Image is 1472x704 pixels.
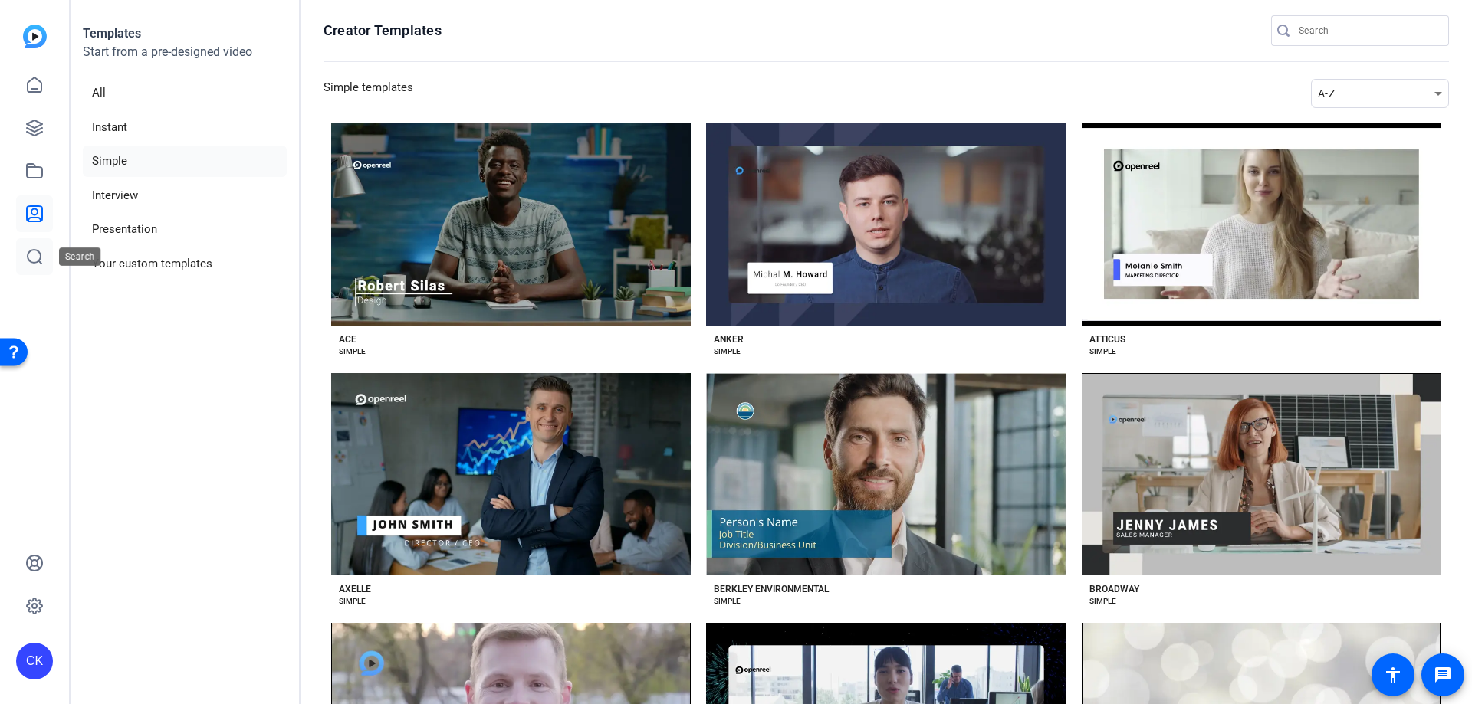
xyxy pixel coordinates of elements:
[1089,583,1139,595] div: BROADWAY
[83,146,287,177] li: Simple
[83,248,287,280] li: Your custom templates
[339,345,366,358] div: SIMPLE
[714,345,741,358] div: SIMPLE
[83,214,287,245] li: Presentation
[324,79,413,108] h3: Simple templates
[331,123,691,326] button: Template image
[714,333,744,345] div: ANKER
[83,43,287,74] p: Start from a pre-designed video
[331,373,691,575] button: Template image
[339,583,371,595] div: AXELLE
[83,180,287,211] li: Interview
[1082,373,1441,575] button: Template image
[1318,87,1335,100] span: A-Z
[83,26,141,41] strong: Templates
[1434,666,1452,684] mat-icon: message
[1299,21,1437,40] input: Search
[23,25,47,48] img: blue-gradient.svg
[16,643,53,679] div: CK
[714,583,829,595] div: BERKLEY ENVIRONMENTAL
[1384,666,1402,684] mat-icon: accessibility
[339,595,366,607] div: SIMPLE
[83,112,287,143] li: Instant
[339,333,356,345] div: ACE
[59,247,101,266] div: Search
[1089,333,1125,345] div: ATTICUS
[1089,345,1116,358] div: SIMPLE
[1089,595,1116,607] div: SIMPLE
[83,77,287,109] li: All
[706,373,1066,575] button: Template image
[706,123,1066,326] button: Template image
[324,21,442,40] h1: Creator Templates
[1082,123,1441,326] button: Template image
[714,595,741,607] div: SIMPLE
